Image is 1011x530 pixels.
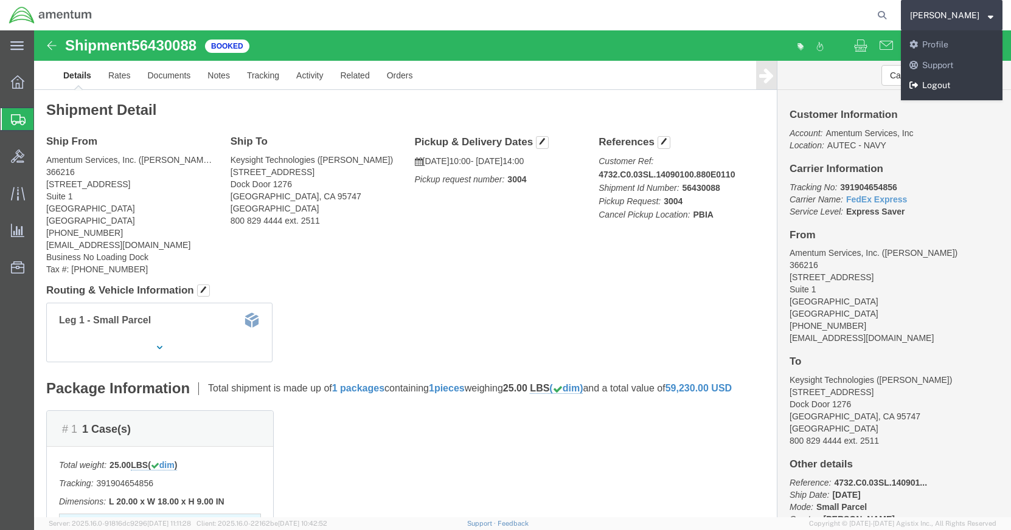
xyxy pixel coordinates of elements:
a: Support [467,520,498,527]
a: Feedback [498,520,529,527]
span: Client: 2025.16.0-22162be [196,520,327,527]
span: [DATE] 11:11:28 [147,520,191,527]
a: Logout [901,75,1002,96]
iframe: FS Legacy Container [34,30,1011,517]
a: Profile [901,35,1002,55]
span: Server: 2025.16.0-91816dc9296 [49,520,191,527]
span: Mark Chambers [910,9,979,22]
span: [DATE] 10:42:52 [278,520,327,527]
span: Copyright © [DATE]-[DATE] Agistix Inc., All Rights Reserved [809,518,996,529]
img: logo [9,6,92,24]
button: [PERSON_NAME] [909,8,994,22]
a: Support [901,55,1002,76]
